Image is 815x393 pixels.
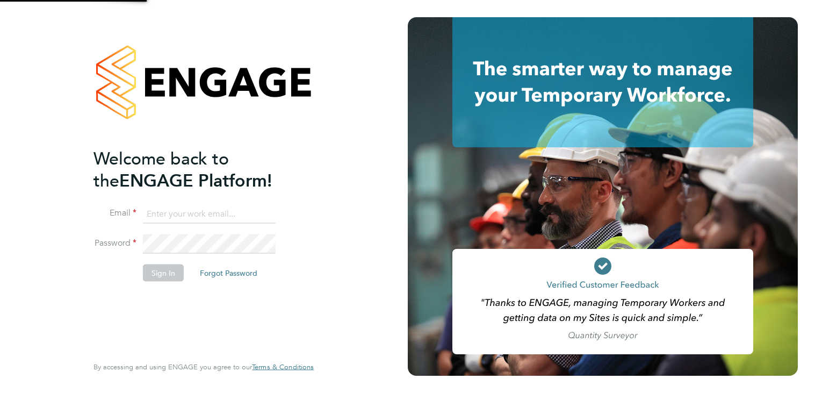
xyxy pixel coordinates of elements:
button: Forgot Password [191,265,266,282]
span: Terms & Conditions [252,362,314,371]
button: Sign In [143,265,184,282]
input: Enter your work email... [143,204,276,224]
a: Terms & Conditions [252,363,314,371]
label: Email [93,208,136,219]
span: Welcome back to the [93,148,229,191]
label: Password [93,238,136,249]
span: By accessing and using ENGAGE you agree to our [93,362,314,371]
h2: ENGAGE Platform! [93,147,303,191]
